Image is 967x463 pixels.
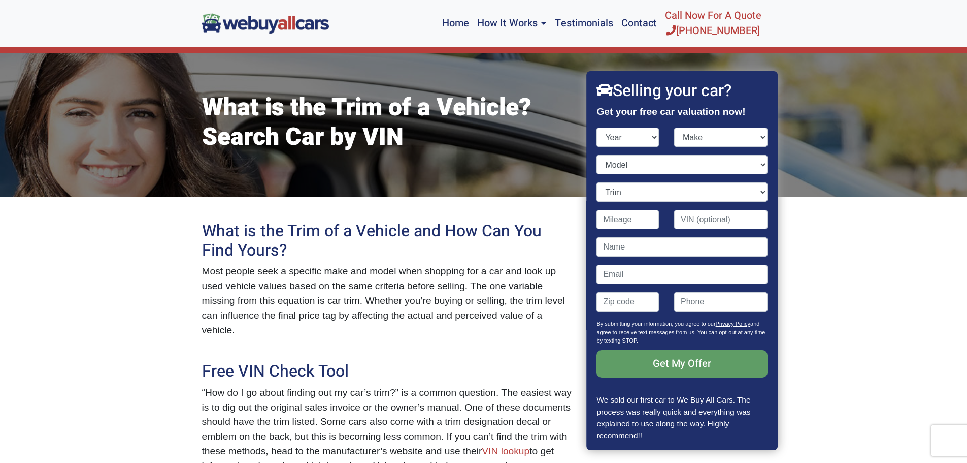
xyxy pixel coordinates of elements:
span: Most people seek a specific make and model when shopping for a car and look up used vehicle value... [202,266,565,335]
input: VIN (optional) [674,210,768,229]
input: Email [597,265,768,284]
a: How It Works [473,4,550,43]
h1: What is the Trim of a Vehicle? Search Car by VIN [202,94,573,152]
h2: Selling your car? [597,81,768,101]
a: Contact [617,4,661,43]
p: We sold our first car to We Buy All Cars. The process was really quick and everything was explain... [597,394,768,441]
span: Free VIN Check Tool [202,359,349,383]
a: Call Now For A Quote[PHONE_NUMBER] [661,4,765,43]
input: Name [597,237,768,257]
input: Phone [674,292,768,312]
p: Google Review - [PERSON_NAME] [597,449,768,461]
input: Mileage [597,210,659,229]
form: Contact form [597,128,768,394]
a: Testimonials [551,4,617,43]
a: VIN lookup [482,446,529,456]
img: We Buy All Cars in NJ logo [202,13,329,33]
h2: What is the Trim of a Vehicle and How Can You Find Yours? [202,222,573,261]
a: Home [438,4,473,43]
p: By submitting your information, you agree to our and agree to receive text messages from us. You ... [597,320,768,350]
input: Get My Offer [597,350,768,378]
span: “How do I go about finding out my car’s trim?” is a common question. The easiest way is to dig ou... [202,387,572,456]
input: Zip code [597,292,659,312]
strong: Get your free car valuation now! [597,106,746,117]
a: Privacy Policy [716,321,750,327]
